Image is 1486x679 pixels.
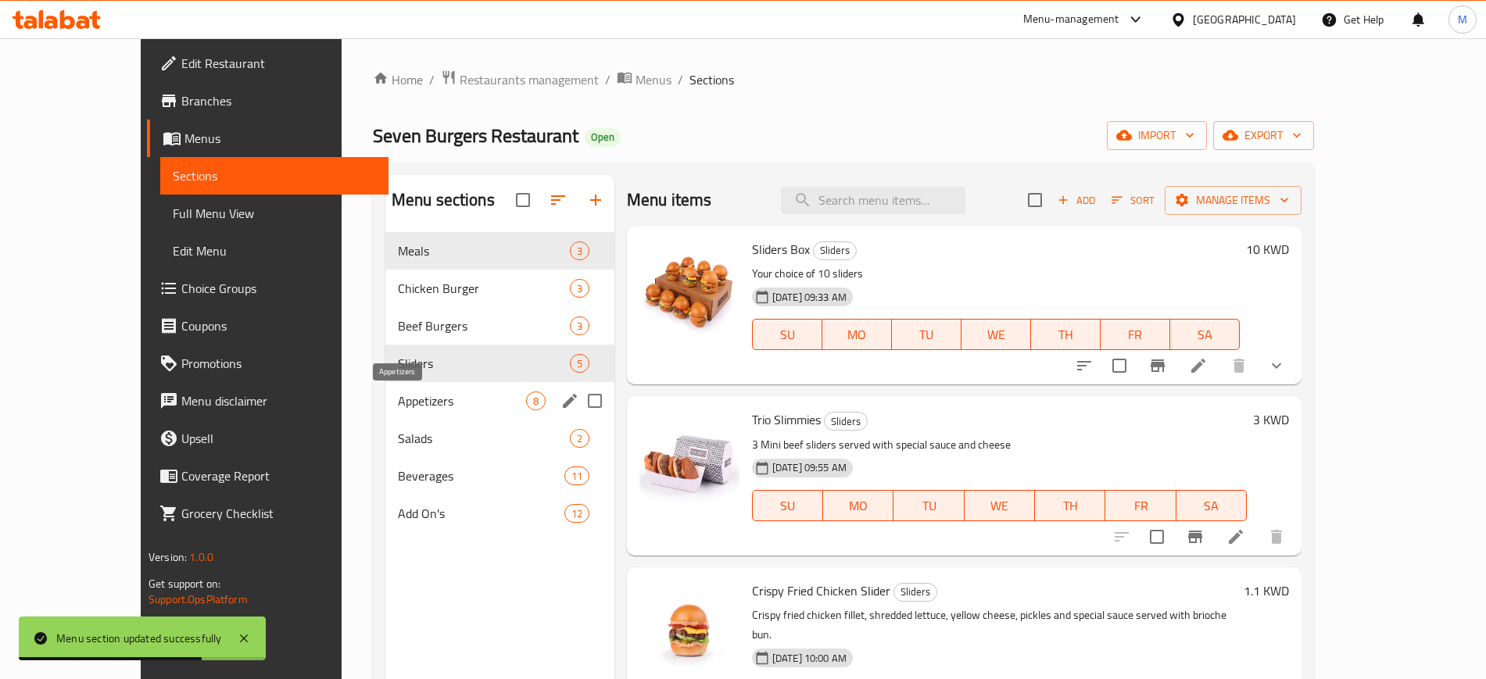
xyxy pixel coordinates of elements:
[1065,347,1103,384] button: sort-choices
[971,495,1029,517] span: WE
[527,394,545,409] span: 8
[766,651,853,666] span: [DATE] 10:00 AM
[1041,495,1099,517] span: TH
[752,319,822,350] button: SU
[1193,11,1296,28] div: [GEOGRAPHIC_DATA]
[189,547,213,567] span: 1.0.0
[398,504,564,523] div: Add On's
[1031,319,1101,350] button: TH
[147,82,389,120] a: Branches
[1170,319,1240,350] button: SA
[181,54,376,73] span: Edit Restaurant
[1119,126,1194,145] span: import
[564,466,589,485] div: items
[398,316,570,335] span: Beef Burgers
[617,70,671,90] a: Menus
[1101,188,1165,213] span: Sort items
[460,70,599,89] span: Restaurants management
[571,319,589,334] span: 3
[766,460,853,475] span: [DATE] 09:55 AM
[1140,520,1173,553] span: Select to update
[1220,347,1258,384] button: delete
[385,307,614,345] div: Beef Burgers3
[900,495,958,517] span: TU
[965,490,1035,521] button: WE
[398,466,564,485] span: Beverages
[585,128,621,147] div: Open
[571,244,589,259] span: 3
[892,319,961,350] button: TU
[781,187,965,214] input: search
[1183,495,1241,517] span: SA
[689,70,734,89] span: Sections
[149,547,187,567] span: Version:
[373,70,1314,90] nav: breadcrumb
[1246,238,1289,260] h6: 10 KWD
[147,420,389,457] a: Upsell
[160,195,389,232] a: Full Menu View
[1055,191,1097,209] span: Add
[1189,356,1208,375] a: Edit menu item
[181,466,376,485] span: Coverage Report
[160,232,389,270] a: Edit Menu
[1107,323,1164,346] span: FR
[759,323,816,346] span: SU
[398,279,570,298] div: Chicken Burger
[1107,121,1207,150] button: import
[968,323,1025,346] span: WE
[961,319,1031,350] button: WE
[56,630,222,647] div: Menu section updated successfully
[814,241,856,259] span: Sliders
[1112,495,1169,517] span: FR
[893,583,937,602] div: Sliders
[1019,184,1051,216] span: Select section
[1051,188,1101,213] button: Add
[636,70,671,89] span: Menus
[1258,518,1295,556] button: delete
[149,589,248,609] a: Support.OpsPlatform
[752,238,810,261] span: Sliders Box
[823,490,893,521] button: MO
[577,181,614,219] button: Add section
[825,413,867,431] span: Sliders
[398,354,570,373] div: Sliders
[507,184,539,216] span: Select all sections
[1105,490,1176,521] button: FR
[570,429,589,448] div: items
[639,409,739,509] img: Trio Slimmies
[385,232,614,270] div: Meals3
[1139,347,1176,384] button: Branch-specific-item
[1267,356,1286,375] svg: Show Choices
[1112,191,1155,209] span: Sort
[373,118,578,153] span: Seven Burgers Restaurant
[1108,188,1158,213] button: Sort
[822,319,892,350] button: MO
[752,264,1240,284] p: Your choice of 10 sliders
[398,241,570,260] span: Meals
[181,391,376,410] span: Menu disclaimer
[752,606,1237,645] p: Crispy fried chicken fillet, shredded lettuce, yellow cheese, pickles and special sauce served wi...
[1176,490,1247,521] button: SA
[1226,527,1245,546] a: Edit menu item
[392,188,495,212] h2: Menu sections
[184,129,376,148] span: Menus
[181,429,376,448] span: Upsell
[824,412,868,431] div: Sliders
[181,316,376,335] span: Coupons
[752,490,823,521] button: SU
[147,382,389,420] a: Menu disclaimer
[571,431,589,446] span: 2
[570,316,589,335] div: items
[1458,11,1467,28] span: M
[1176,518,1214,556] button: Branch-specific-item
[813,241,857,260] div: Sliders
[585,130,621,144] span: Open
[385,457,614,495] div: Beverages11
[181,91,376,110] span: Branches
[898,323,955,346] span: TU
[398,429,570,448] span: Salads
[539,181,577,219] span: Sort sections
